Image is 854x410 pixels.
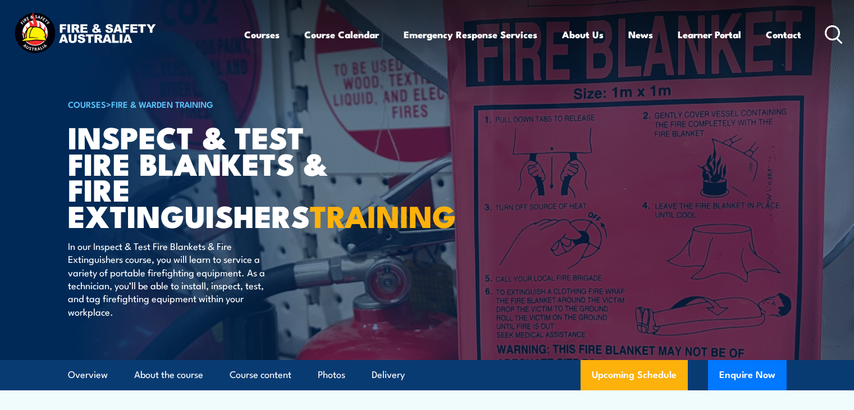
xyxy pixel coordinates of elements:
a: Courses [244,20,280,49]
a: Course Calendar [304,20,379,49]
h1: Inspect & Test Fire Blankets & Fire Extinguishers [68,124,345,229]
h6: > [68,97,345,111]
a: Overview [68,360,108,390]
a: COURSES [68,98,106,110]
a: Course content [230,360,291,390]
a: Delivery [372,360,405,390]
a: Emergency Response Services [404,20,537,49]
a: About Us [562,20,604,49]
a: Upcoming Schedule [581,360,688,390]
a: About the course [134,360,203,390]
a: Photos [318,360,345,390]
a: Fire & Warden Training [111,98,213,110]
button: Enquire Now [708,360,787,390]
a: Contact [766,20,801,49]
a: News [628,20,653,49]
strong: TRAINING [310,192,456,238]
p: In our Inspect & Test Fire Blankets & Fire Extinguishers course, you will learn to service a vari... [68,239,273,318]
a: Learner Portal [678,20,741,49]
